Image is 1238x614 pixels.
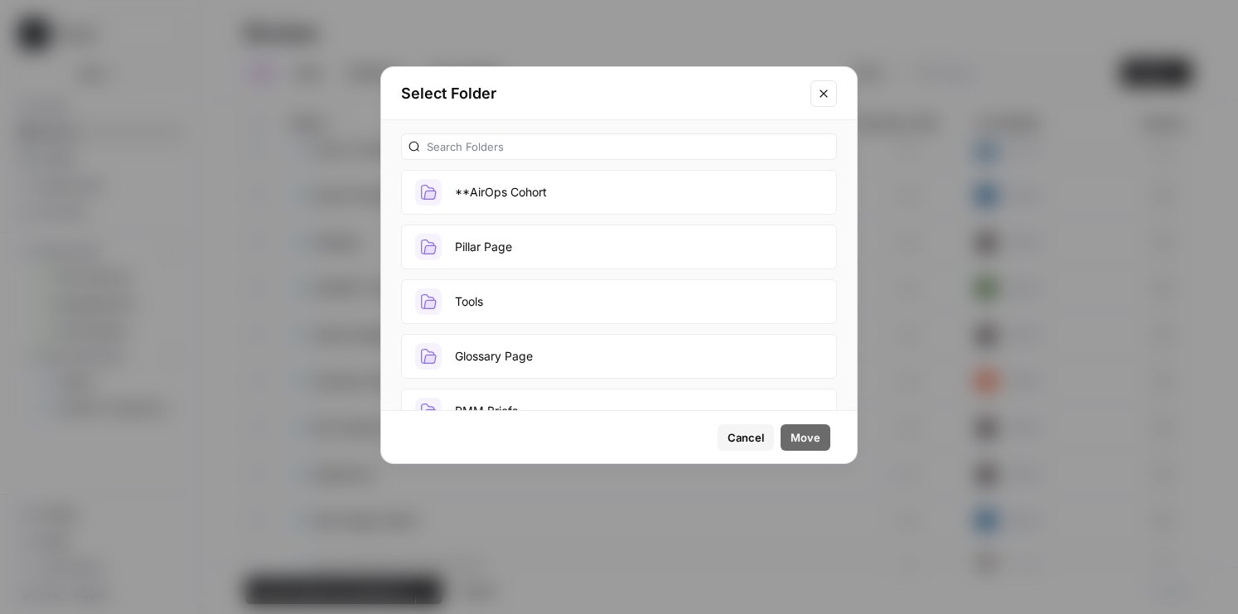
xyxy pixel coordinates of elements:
[718,424,774,451] button: Cancel
[781,424,830,451] button: Move
[427,138,829,155] input: Search Folders
[728,429,764,446] span: Cancel
[401,279,837,324] button: Tools
[401,389,837,433] button: PMM Briefs
[791,429,820,446] span: Move
[401,225,837,269] button: Pillar Page
[401,82,800,105] h2: Select Folder
[401,170,837,215] button: **AirOps Cohort
[401,334,837,379] button: Glossary Page
[810,80,837,107] button: Close modal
